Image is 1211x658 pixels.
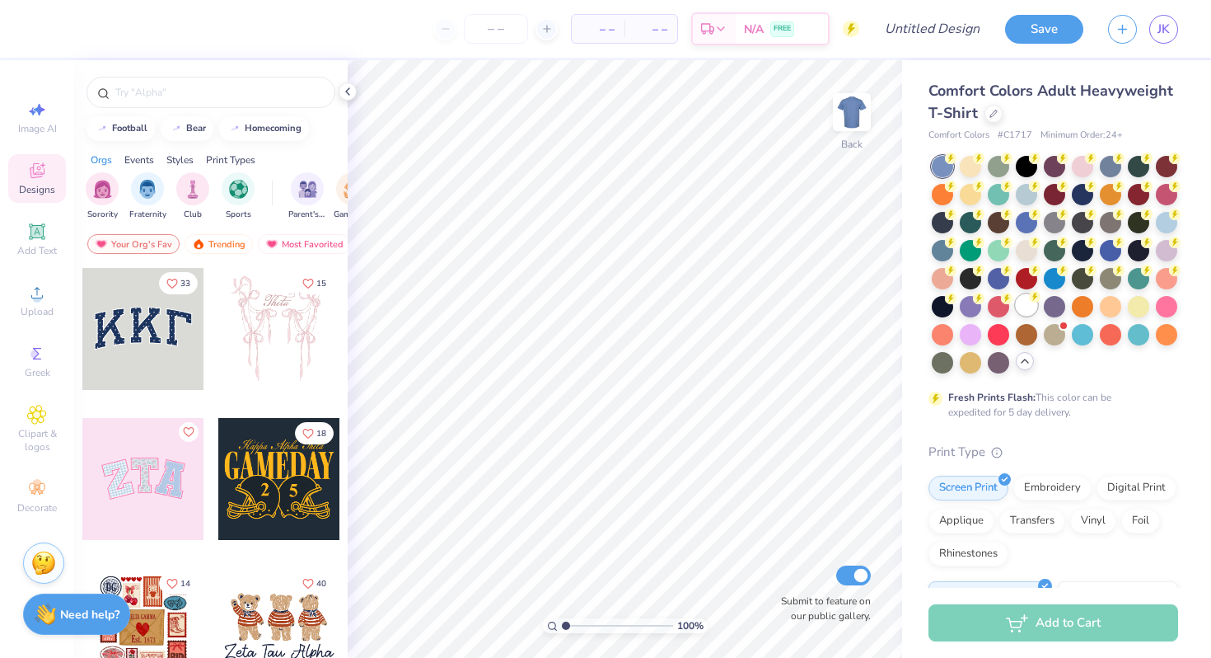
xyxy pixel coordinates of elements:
span: Decorate [17,501,57,515]
div: Events [124,153,154,167]
div: bear [186,124,206,133]
img: Fraternity Image [138,180,157,199]
span: Designs [19,183,55,196]
span: FREE [774,23,791,35]
span: JK [1157,20,1170,39]
button: Like [295,422,334,444]
img: Sports Image [229,180,248,199]
button: filter button [288,172,326,221]
button: Like [159,272,198,294]
div: filter for Club [176,172,209,221]
button: filter button [86,172,119,221]
button: bear [161,116,213,141]
div: Your Org's Fav [87,234,180,254]
div: filter for Sorority [86,172,119,221]
div: football [112,124,147,133]
strong: Need help? [60,607,119,623]
button: Save [1005,15,1083,44]
div: homecoming [245,124,302,133]
img: Sorority Image [93,180,112,199]
span: Sports [226,209,251,221]
span: 14 [180,580,190,588]
span: N/A [744,21,764,38]
img: Game Day Image [344,180,362,199]
span: Parent's Weekend [288,209,326,221]
img: trend_line.gif [228,124,241,134]
button: filter button [176,172,209,221]
button: homecoming [219,116,309,141]
img: trending.gif [192,238,205,250]
span: Clipart & logos [8,427,66,454]
div: Applique [928,509,994,533]
div: This color can be expedited for 5 day delivery. [948,390,1151,420]
span: Game Day [334,209,372,221]
div: filter for Game Day [334,172,372,221]
span: Comfort Colors [928,129,989,143]
div: Trending [185,234,253,254]
div: Back [841,137,863,152]
input: Try "Alpha" [114,84,325,101]
span: – – [582,21,615,38]
span: Club [184,209,202,221]
img: trend_line.gif [96,124,109,134]
input: Untitled Design [872,12,993,45]
span: Fraternity [129,209,166,221]
div: Most Favorited [258,234,351,254]
button: Like [295,572,334,595]
span: 100 % [677,618,704,633]
span: # C1717 [998,129,1032,143]
span: Greek [25,366,50,379]
strong: Fresh Prints Flash: [948,391,1036,404]
a: JK [1149,15,1178,44]
div: Styles [166,153,194,167]
div: Transfers [999,509,1065,533]
div: Embroidery [1013,476,1092,501]
div: Orgs [91,153,112,167]
img: most_fav.gif [265,238,278,250]
span: Sorority [87,209,118,221]
img: Back [835,96,868,129]
div: Print Type [928,443,1178,462]
button: filter button [334,172,372,221]
img: Club Image [184,180,202,199]
div: Vinyl [1070,509,1116,533]
div: Print Types [206,153,255,167]
span: 18 [316,430,326,438]
div: Digital Print [1096,476,1176,501]
div: Foil [1121,509,1160,533]
span: Minimum Order: 24 + [1040,129,1123,143]
label: Submit to feature on our public gallery. [772,594,871,623]
div: Rhinestones [928,542,1008,566]
span: Add Text [17,244,57,257]
span: 33 [180,280,190,288]
span: Upload [21,305,54,318]
div: filter for Fraternity [129,172,166,221]
button: Like [159,572,198,595]
span: 40 [316,580,326,588]
img: Parent's Weekend Image [298,180,317,199]
span: Comfort Colors Adult Heavyweight T-Shirt [928,81,1173,123]
div: Screen Print [928,476,1008,501]
button: filter button [222,172,255,221]
button: filter button [129,172,166,221]
span: Image AI [18,122,57,135]
img: most_fav.gif [95,238,108,250]
button: Like [179,422,199,442]
span: – – [634,21,667,38]
button: football [86,116,155,141]
span: 15 [316,280,326,288]
button: Like [295,272,334,294]
div: filter for Sports [222,172,255,221]
div: filter for Parent's Weekend [288,172,326,221]
img: trend_line.gif [170,124,183,134]
input: – – [464,14,528,44]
